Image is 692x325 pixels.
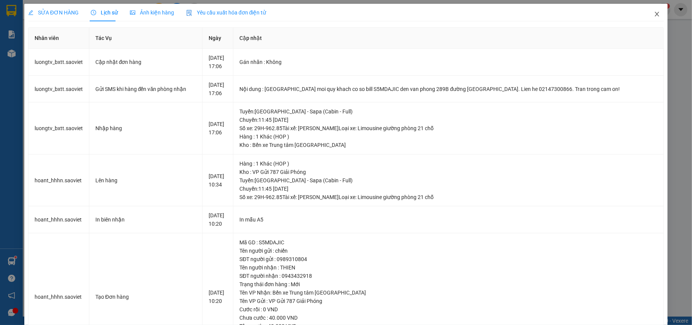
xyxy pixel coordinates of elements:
[29,49,89,76] td: luongtv_bxtt.saoviet
[239,238,657,247] div: Mã GD : S5MDAJIC
[239,176,657,201] div: Tuyến : [GEOGRAPHIC_DATA] - Sapa (Cabin - Full) Chuyến: 11:45 [DATE] Số xe: 29H-962.85 Tài xế: [P...
[239,305,657,314] div: Cước rồi : 0 VND
[239,58,657,66] div: Gán nhãn : Không
[239,132,657,141] div: Hàng : 1 Khác (HOP )
[29,155,89,207] td: hoant_hhhn.saoviet
[95,58,196,66] div: Cập nhật đơn hàng
[95,176,196,185] div: Lên hàng
[95,124,196,132] div: Nhập hàng
[233,28,664,49] th: Cập nhật
[95,293,196,301] div: Tạo Đơn hàng
[29,206,89,233] td: hoant_hhhn.saoviet
[239,107,657,132] div: Tuyến : [GEOGRAPHIC_DATA] - Sapa (Cabin - Full) Chuyến: 11:45 [DATE] Số xe: 29H-962.85 Tài xế: [P...
[239,255,657,263] div: SĐT người gửi : 0989310804
[239,85,657,93] div: Nội dung : [GEOGRAPHIC_DATA] moi quy khach co so bill S5MDAJIC den van phong 289B đường [GEOGRAPH...
[209,211,227,228] div: [DATE] 10:20
[239,272,657,280] div: SĐT người nhận : 0943432918
[239,168,657,176] div: Kho : VP Gửi 787 Giải Phóng
[239,159,657,168] div: Hàng : 1 Khác (HOP )
[209,54,227,70] div: [DATE] 17:06
[209,120,227,137] div: [DATE] 17:06
[130,10,174,16] span: Ảnh kiện hàng
[239,263,657,272] div: Tên người nhận : THIEN
[91,10,96,15] span: clock-circle
[28,10,33,15] span: edit
[203,28,233,49] th: Ngày
[186,10,192,16] img: icon
[654,11,660,17] span: close
[239,215,657,224] div: In mẫu A5
[239,247,657,255] div: Tên người gửi : chiến
[209,172,227,189] div: [DATE] 10:34
[186,10,266,16] span: Yêu cầu xuất hóa đơn điện tử
[95,85,196,93] div: Gửi SMS khi hàng đến văn phòng nhận
[29,102,89,155] td: luongtv_bxtt.saoviet
[646,4,668,25] button: Close
[209,288,227,305] div: [DATE] 10:20
[29,28,89,49] th: Nhân viên
[130,10,135,15] span: picture
[89,28,203,49] th: Tác Vụ
[239,141,657,149] div: Kho : Bến xe Trung tâm [GEOGRAPHIC_DATA]
[239,297,657,305] div: Tên VP Gửi : VP Gửi 787 Giải Phóng
[28,10,79,16] span: SỬA ĐƠN HÀNG
[239,280,657,288] div: Trạng thái đơn hàng : Mới
[95,215,196,224] div: In biên nhận
[209,81,227,97] div: [DATE] 17:06
[239,314,657,322] div: Chưa cước : 40.000 VND
[239,288,657,297] div: Tên VP Nhận: Bến xe Trung tâm [GEOGRAPHIC_DATA]
[29,76,89,103] td: luongtv_bxtt.saoviet
[91,10,118,16] span: Lịch sử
